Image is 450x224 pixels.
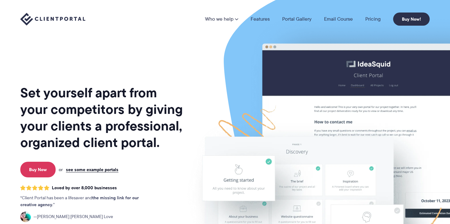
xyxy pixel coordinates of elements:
a: Features [251,17,270,22]
a: Buy Now! [393,13,430,26]
a: Who we help [205,17,238,22]
a: Email Course [324,17,353,22]
span: Loved by over 8,000 businesses [52,185,117,191]
a: Portal Gallery [282,17,312,22]
a: Buy Now [20,162,56,177]
a: Pricing [365,17,381,22]
h1: Set yourself apart from your competitors by giving your clients a professional, organized client ... [20,84,184,151]
p: Client Portal has been a lifesaver and . [20,195,152,208]
span: [PERSON_NAME] [PERSON_NAME] Love [33,213,113,220]
strong: the missing link for our creative agency [20,194,139,208]
span: or [59,167,63,172]
a: see some example portals [66,167,118,172]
